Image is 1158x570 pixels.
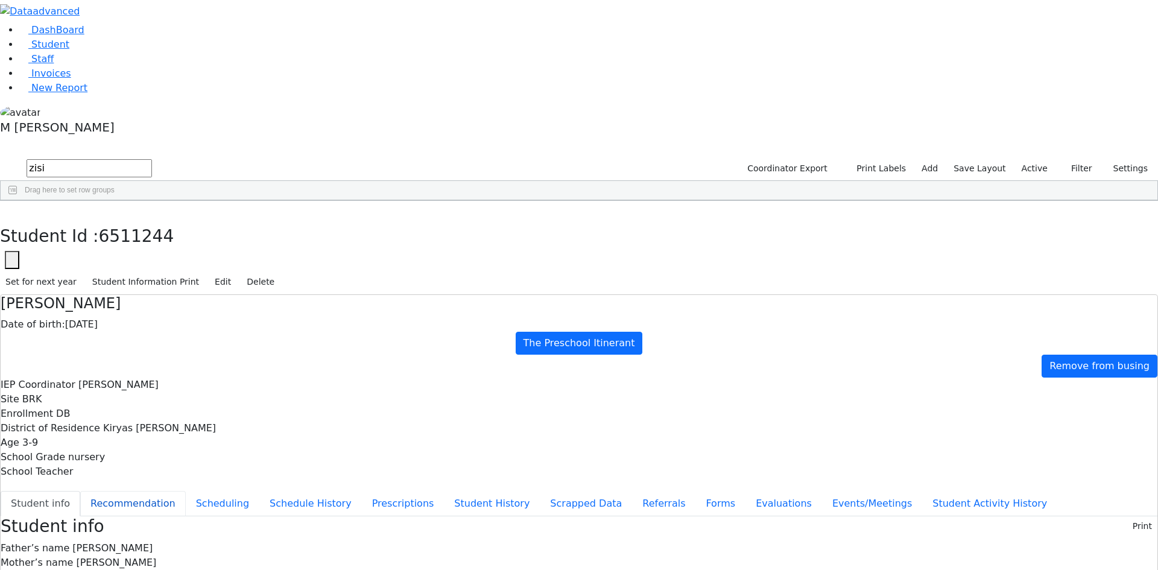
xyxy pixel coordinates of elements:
button: Evaluations [745,491,822,516]
span: DashBoard [31,24,84,36]
button: Prescriptions [362,491,445,516]
span: nursery [68,451,105,463]
button: Forms [695,491,745,516]
a: Invoices [19,68,71,79]
button: Student info [1,491,80,516]
span: New Report [31,82,87,93]
label: Father’s name [1,541,69,556]
span: [PERSON_NAME] [76,557,156,568]
a: Student [19,39,69,50]
a: Remove from busing [1042,355,1157,378]
label: Enrollment [1,407,53,421]
button: Scheduling [186,491,259,516]
a: DashBoard [19,24,84,36]
span: 3-9 [22,437,38,448]
h4: [PERSON_NAME] [1,295,1157,312]
span: Invoices [31,68,71,79]
button: Print [1127,517,1157,536]
h3: Student info [1,516,104,537]
label: District of Residence [1,421,100,435]
button: Save Layout [948,159,1011,178]
span: Kiryas [PERSON_NAME] [103,422,216,434]
label: Mother’s name [1,556,73,570]
button: Student Information Print [87,273,204,291]
label: Active [1016,159,1053,178]
label: School Teacher [1,464,73,479]
button: Scrapped Data [540,491,632,516]
button: Student History [444,491,540,516]
span: [PERSON_NAME] [78,379,159,390]
label: School Grade [1,450,65,464]
label: Site [1,392,19,407]
span: 6511244 [99,226,174,246]
button: Referrals [632,491,695,516]
button: Delete [241,273,280,291]
div: [DATE] [1,317,1157,332]
span: Student [31,39,69,50]
button: Events/Meetings [822,491,922,516]
a: New Report [19,82,87,93]
span: [PERSON_NAME] [72,542,153,554]
button: Settings [1098,159,1153,178]
button: Coordinator Export [739,159,833,178]
label: Age [1,435,19,450]
span: Drag here to set row groups [25,186,115,194]
span: DB [56,408,70,419]
button: Schedule History [259,491,362,516]
label: IEP Coordinator [1,378,75,392]
button: Print Labels [843,159,911,178]
span: Staff [31,53,54,65]
a: Add [916,159,943,178]
input: Search [27,159,152,177]
a: Staff [19,53,54,65]
button: Student Activity History [922,491,1057,516]
button: Filter [1055,159,1098,178]
span: Remove from busing [1049,360,1150,372]
a: The Preschool Itinerant [516,332,643,355]
label: Date of birth: [1,317,65,332]
button: Edit [209,273,236,291]
span: BRK [22,393,42,405]
button: Recommendation [80,491,186,516]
